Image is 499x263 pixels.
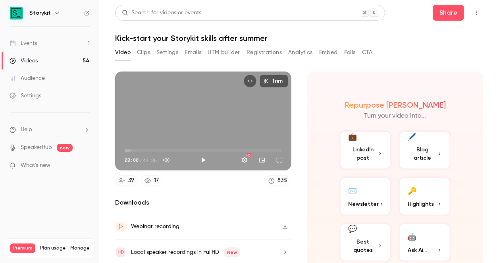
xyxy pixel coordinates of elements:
[339,176,392,216] button: ✉️Newsletter
[319,46,338,59] button: Embed
[80,162,90,169] iframe: Noticeable Trigger
[40,245,66,251] span: Plan usage
[156,46,178,59] button: Settings
[125,157,157,164] div: 00:00
[10,126,90,134] li: help-dropdown-opener
[137,46,150,59] button: Clips
[254,152,270,168] button: Turn on miniplayer
[265,175,291,186] a: 83%
[349,145,378,162] span: LinkedIn post
[208,46,240,59] button: UTM builder
[10,39,37,47] div: Events
[349,224,357,234] div: 💬
[247,46,282,59] button: Registrations
[408,145,437,162] span: Blog article
[398,222,451,262] button: 🤖Ask Ai...
[272,152,287,168] button: Full screen
[154,176,159,185] div: 17
[122,9,201,17] div: Search for videos or events
[364,111,426,121] p: Turn your video into...
[398,176,451,216] button: 🔑Highlights
[125,157,139,164] span: 00:00
[349,238,378,254] span: Best quotes
[349,131,357,142] div: 💼
[349,200,379,208] span: Newsletter
[21,126,32,134] span: Help
[195,152,211,168] button: Play
[141,175,162,186] a: 17
[29,9,51,17] h6: Storykit
[344,46,356,59] button: Polls
[10,7,23,19] img: Storykit
[398,130,451,170] button: 🖊️Blog article
[278,176,288,185] div: 83 %
[185,46,201,59] button: Emails
[362,46,373,59] button: CTA
[21,161,50,170] span: What's new
[237,152,252,168] button: Settings
[115,198,291,207] h2: Downloads
[10,57,38,65] div: Videos
[224,248,240,257] span: New
[115,33,483,43] h1: Kick-start your Storykit skills after summer
[345,100,446,110] h2: Repurpose [PERSON_NAME]
[408,184,416,197] div: 🔑
[21,143,52,152] a: SpeakerHub
[470,6,483,19] button: Top Bar Actions
[70,245,89,251] a: Manage
[10,92,41,100] div: Settings
[115,46,131,59] button: Video
[349,184,357,197] div: ✉️
[115,175,138,186] a: 39
[260,75,288,87] button: Trim
[131,248,240,257] div: Local speaker recordings in FullHD
[339,130,392,170] button: 💼LinkedIn post
[288,46,313,59] button: Analytics
[10,244,35,253] span: Premium
[408,131,416,142] div: 🖊️
[408,246,427,254] span: Ask Ai...
[339,222,392,262] button: 💬Best quotes
[408,230,416,243] div: 🤖
[139,157,142,164] span: /
[143,157,157,164] span: 42:36
[433,5,464,21] button: Share
[128,176,134,185] div: 39
[244,75,256,87] button: Embed video
[57,144,73,152] span: new
[10,74,45,82] div: Audience
[158,152,174,168] button: Mute
[131,222,179,231] div: Webinar recording
[408,200,434,208] span: Highlights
